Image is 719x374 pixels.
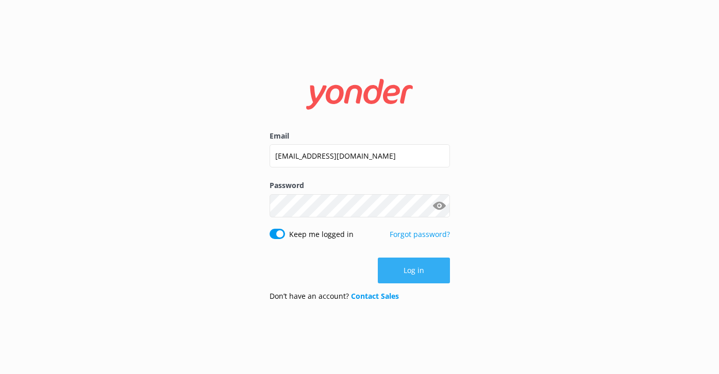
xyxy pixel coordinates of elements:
[270,144,450,167] input: user@emailaddress.com
[270,291,399,302] p: Don’t have an account?
[390,229,450,239] a: Forgot password?
[378,258,450,283] button: Log in
[429,195,450,216] button: Show password
[289,229,354,240] label: Keep me logged in
[351,291,399,301] a: Contact Sales
[270,180,450,191] label: Password
[270,130,450,142] label: Email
